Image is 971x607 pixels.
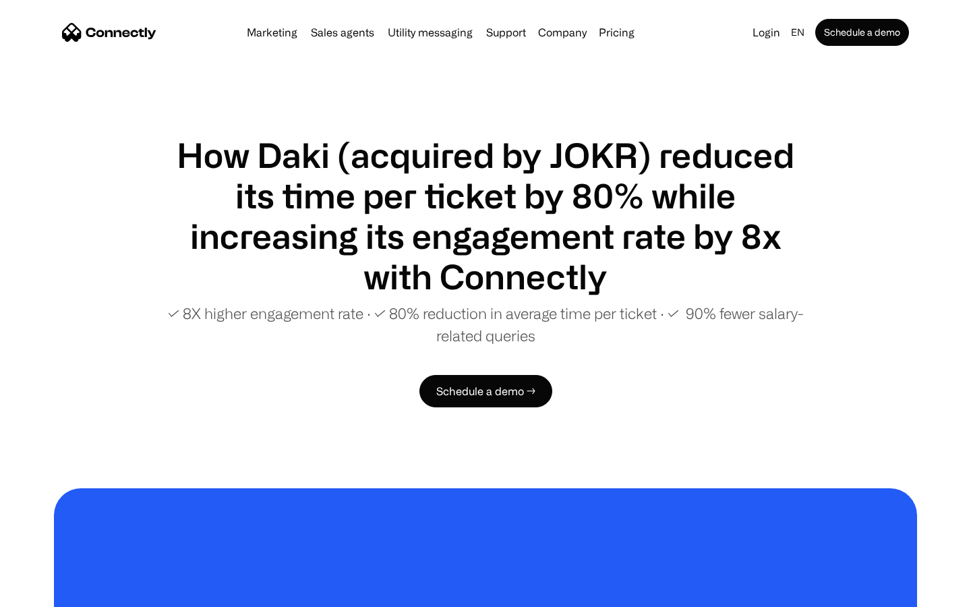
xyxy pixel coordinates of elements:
[162,302,809,347] p: ✓ 8X higher engagement rate ∙ ✓ 80% reduction in average time per ticket ∙ ✓ 90% fewer salary-rel...
[481,27,531,38] a: Support
[815,19,909,46] a: Schedule a demo
[419,375,552,407] a: Schedule a demo →
[538,23,587,42] div: Company
[382,27,478,38] a: Utility messaging
[791,23,804,42] div: en
[13,582,81,602] aside: Language selected: English
[747,23,786,42] a: Login
[162,135,809,297] h1: How Daki (acquired by JOKR) reduced its time per ticket by 80% while increasing its engagement ra...
[27,583,81,602] ul: Language list
[241,27,303,38] a: Marketing
[305,27,380,38] a: Sales agents
[593,27,640,38] a: Pricing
